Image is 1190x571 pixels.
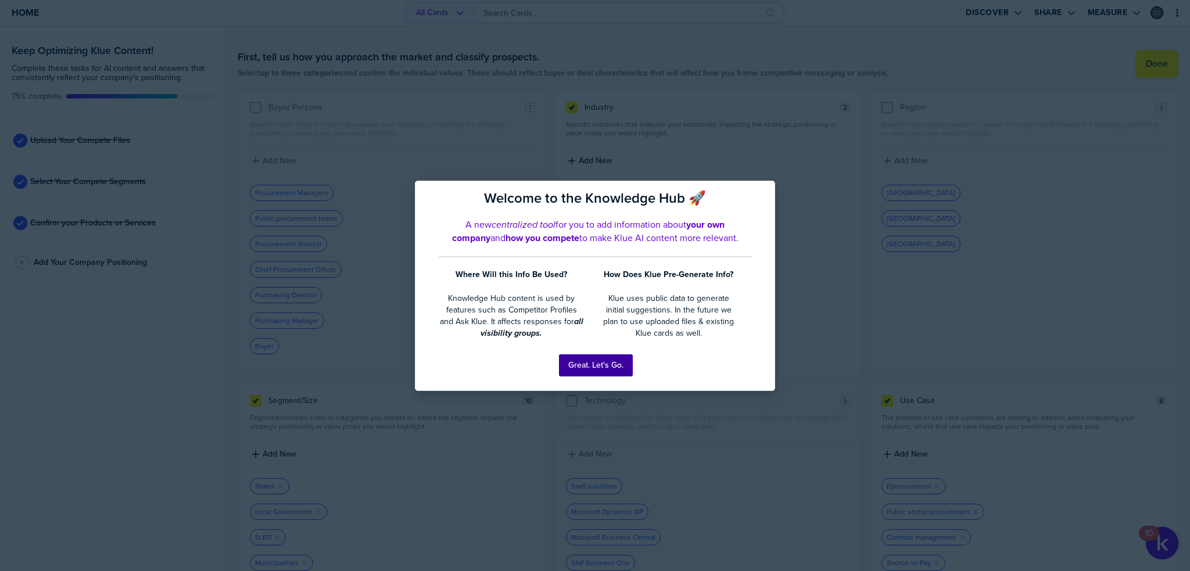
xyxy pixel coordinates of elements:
strong: How Does Klue Pre-Generate Info? [604,268,733,281]
strong: Where Will this Info Be Used? [456,268,567,281]
button: Great. Let's Go. [559,354,633,376]
span: to make Klue AI content more relevant. [579,231,739,245]
span: A new [465,218,492,231]
span: Knowledge Hub content is used by features such as Competitor Profiles and Ask Klue. It affects re... [440,292,579,328]
strong: your own company [452,218,727,245]
em: all visibility groups. [481,315,586,339]
h2: Welcome to the Knowledge Hub 🚀 [439,190,751,207]
p: Klue uses public data to generate initial suggestions. In the future we plan to use uploaded file... [598,293,739,340]
span: and [490,231,506,245]
em: centralized tool [492,218,555,231]
span: for you to add information about [555,218,686,231]
strong: how you compete [506,231,579,245]
button: Close [757,188,765,202]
